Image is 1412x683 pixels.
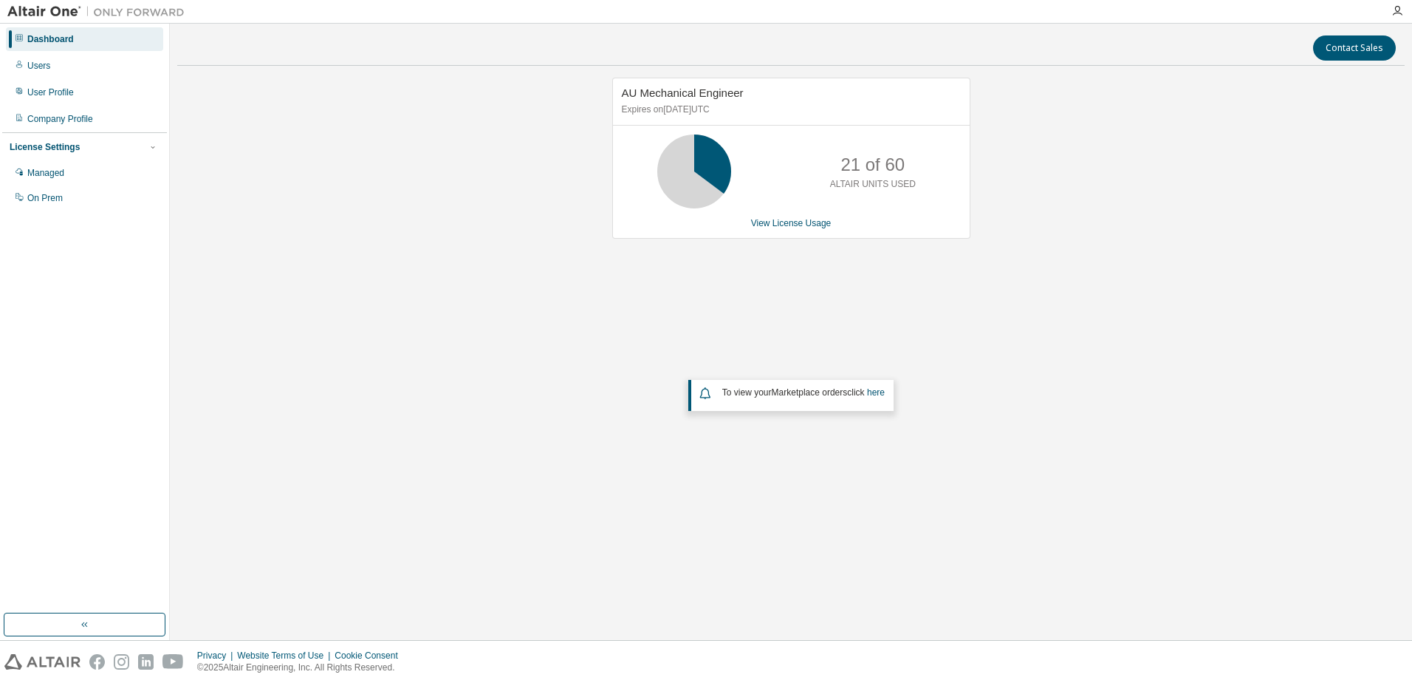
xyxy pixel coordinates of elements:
span: AU Mechanical Engineer [622,86,744,99]
div: Website Terms of Use [237,650,335,662]
button: Contact Sales [1313,35,1396,61]
a: View License Usage [751,218,832,228]
p: 21 of 60 [840,152,905,177]
p: Expires on [DATE] UTC [622,103,957,116]
span: To view your click [722,387,885,398]
div: Company Profile [27,113,93,125]
div: License Settings [10,141,80,153]
div: User Profile [27,86,74,98]
img: Altair One [7,4,192,19]
a: here [867,387,885,398]
div: Managed [27,167,64,179]
div: Users [27,60,50,72]
div: Privacy [197,650,237,662]
img: instagram.svg [114,654,129,670]
img: facebook.svg [89,654,105,670]
img: youtube.svg [162,654,184,670]
div: Dashboard [27,33,74,45]
img: altair_logo.svg [4,654,80,670]
img: linkedin.svg [138,654,154,670]
p: © 2025 Altair Engineering, Inc. All Rights Reserved. [197,662,407,674]
div: On Prem [27,192,63,204]
p: ALTAIR UNITS USED [830,178,916,191]
div: Cookie Consent [335,650,406,662]
em: Marketplace orders [772,387,848,398]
